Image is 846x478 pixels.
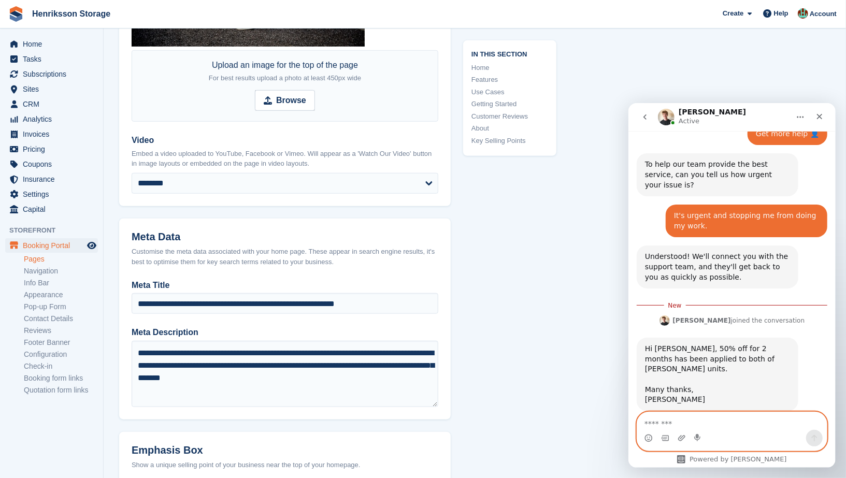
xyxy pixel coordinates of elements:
span: Settings [23,187,85,201]
label: Meta Description [132,326,438,339]
a: Pop-up Form [24,302,98,312]
a: Reviews [24,326,98,336]
a: Features [471,75,548,85]
a: menu [5,127,98,141]
a: menu [5,142,98,156]
a: menu [5,157,98,171]
a: About [471,123,548,134]
iframe: Intercom live chat [628,103,836,468]
span: Capital [23,202,85,216]
a: Pages [24,254,98,264]
a: Key Selling Points [471,136,548,146]
a: Henriksson Storage [28,5,114,22]
a: menu [5,238,98,253]
strong: Browse [276,94,306,107]
h2: Emphasis Box [132,444,438,456]
a: menu [5,187,98,201]
span: Booking Portal [23,238,85,253]
a: Info Bar [24,278,98,288]
a: Appearance [24,290,98,300]
span: CRM [23,97,85,111]
span: Create [723,8,743,19]
a: Preview store [85,239,98,252]
span: Pricing [23,142,85,156]
a: menu [5,202,98,216]
div: Upload an image for the top of the page [209,59,361,84]
span: Sites [23,82,85,96]
span: Home [23,37,85,51]
span: Analytics [23,112,85,126]
a: menu [5,112,98,126]
a: Footer Banner [24,338,98,347]
a: Quotation form links [24,385,98,395]
span: Tasks [23,52,85,66]
h2: Meta Data [132,231,438,243]
p: Embed a video uploaded to YouTube, Facebook or Vimeo. Will appear as a 'Watch Our Video' button i... [132,149,438,169]
a: Booking form links [24,373,98,383]
a: Use Cases [471,87,548,97]
a: Navigation [24,266,98,276]
label: Meta Title [132,279,438,292]
span: Storefront [9,225,103,236]
span: In this section [471,49,548,59]
span: Coupons [23,157,85,171]
input: Browse [255,90,315,111]
a: menu [5,52,98,66]
a: Customer Reviews [471,111,548,122]
a: menu [5,82,98,96]
img: Isak Martinelle [798,8,808,19]
a: Getting Started [471,99,548,109]
span: For best results upload a photo at least 450px wide [209,74,361,82]
a: Home [471,63,548,73]
img: stora-icon-8386f47178a22dfd0bd8f6a31ec36ba5ce8667c1dd55bd0f319d3a0aa187defe.svg [8,6,24,22]
a: Contact Details [24,314,98,324]
span: Help [774,8,788,19]
span: Invoices [23,127,85,141]
div: Show a unique selling point of your business near the top of your homepage. [132,460,438,470]
a: Check-in [24,361,98,371]
a: menu [5,37,98,51]
a: menu [5,67,98,81]
a: menu [5,172,98,186]
span: Account [810,9,837,19]
span: Insurance [23,172,85,186]
a: menu [5,97,98,111]
a: Configuration [24,350,98,359]
div: Customise the meta data associated with your home page. These appear in search engine results, it... [132,247,438,267]
span: Subscriptions [23,67,85,81]
label: Video [132,134,438,147]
